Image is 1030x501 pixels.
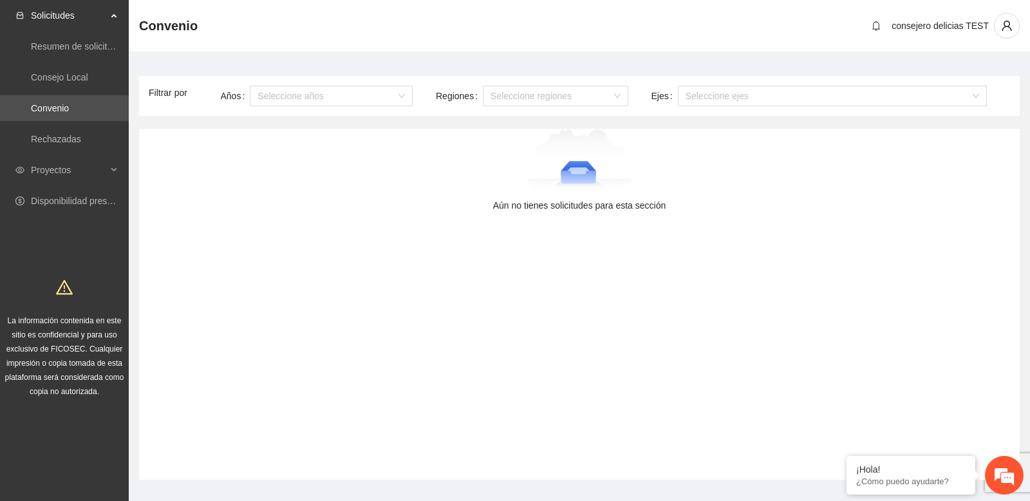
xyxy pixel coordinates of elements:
a: Consejo Local [31,72,88,82]
span: Solicitudes [31,3,107,28]
span: Proyectos [31,157,107,183]
span: La información contenida en este sitio es confidencial y para uso exclusivo de FICOSEC. Cualquier... [5,316,124,396]
a: Convenio [31,103,69,113]
span: eye [15,165,24,175]
button: user [994,13,1020,39]
div: ¡Hola! [856,464,966,475]
label: Años [221,86,250,106]
a: Rechazadas [31,134,81,144]
label: Ejes [651,86,678,106]
button: bell [866,15,886,36]
label: Regiones [436,86,483,106]
p: ¿Cómo puedo ayudarte? [856,477,966,486]
div: Aún no tienes solicitudes para esta sección [144,198,1015,213]
span: Convenio [139,15,198,36]
span: bell [866,21,886,31]
a: Disponibilidad presupuestal [31,196,141,206]
article: Filtrar por [149,86,208,100]
span: warning [56,279,73,296]
a: Resumen de solicitudes por aprobar [31,41,176,52]
span: inbox [15,11,24,20]
span: consejero delicias TEST [892,21,989,31]
img: Aún no tienes solicitudes para esta sección [527,129,632,193]
span: user [995,20,1019,32]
